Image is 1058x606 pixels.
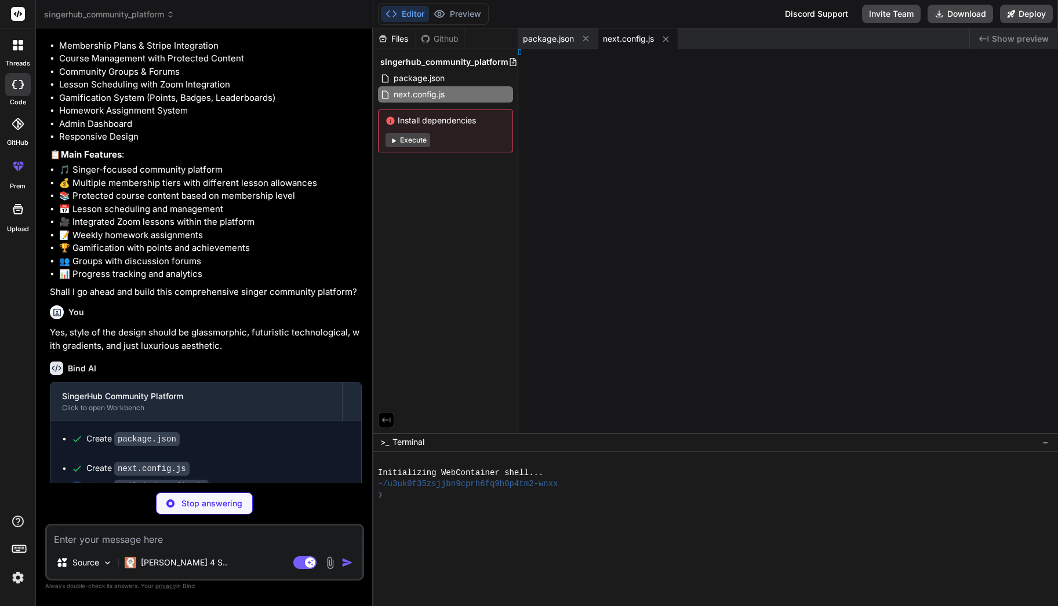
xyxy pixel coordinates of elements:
[72,557,99,568] p: Source
[62,390,330,402] div: SingerHub Community Platform
[59,255,362,268] li: 👥 Groups with discussion forums
[416,33,464,45] div: Github
[341,557,353,568] img: icon
[392,436,424,448] span: Terminal
[86,433,180,445] div: Create
[50,326,362,352] p: Yes, style of the design should be glassmorphic, futuristic technological, with gradients, and ju...
[1000,5,1053,23] button: Deploy
[86,462,190,474] div: Create
[59,203,362,216] li: 📅 Lesson scheduling and management
[59,118,362,131] li: Admin Dashboard
[50,382,342,421] button: SingerHub Community PlatformClick to open Workbench
[155,582,176,589] span: privacy
[381,6,429,22] button: Editor
[141,557,227,568] p: [PERSON_NAME] 4 S..
[59,65,362,79] li: Community Groups & Forums
[378,468,544,479] span: Initializing WebContainer shell...
[8,568,28,587] img: settings
[10,97,26,107] label: code
[59,229,362,242] li: 📝 Weekly homework assignments
[429,6,486,22] button: Preview
[378,490,384,501] span: ❯
[380,436,389,448] span: >_
[59,189,362,203] li: 📚 Protected course content based on membership level
[378,479,558,490] span: ~/u3uk0f35zsjjbn9cprh6fq9h0p4tm2-wnxx
[114,480,209,494] code: tailwind.config.js
[323,556,337,570] img: attachment
[61,149,122,160] strong: Main Features
[5,59,30,68] label: threads
[603,33,654,45] span: next.config.js
[392,87,446,101] span: next.config.js
[523,33,574,45] span: package.json
[50,148,362,162] p: 📋 :
[380,56,508,68] span: singerhub_community_platform
[10,181,26,191] label: prem
[50,286,362,299] p: Shall I go ahead and build this comprehensive singer community platform?
[68,306,84,318] h6: You
[59,242,362,255] li: 🏆 Gamification with points and achievements
[59,177,362,190] li: 💰 Multiple membership tiers with different lesson allowances
[59,78,362,92] li: Lesson Scheduling with Zoom Integration
[125,557,136,568] img: Claude 4 Sonnet
[7,138,28,148] label: GitHub
[392,71,446,85] span: package.json
[992,33,1049,45] span: Show preview
[59,52,362,65] li: Course Management with Protected Content
[386,115,506,126] span: Install dependencies
[7,224,29,234] label: Upload
[1040,433,1051,451] button: −
[59,268,362,281] li: 📊 Progress tracking and analytics
[59,163,362,177] li: 🎵 Singer-focused community platform
[44,9,174,20] span: singerhub_community_platform
[778,5,855,23] div: Discord Support
[59,104,362,118] li: Homework Assignment System
[59,216,362,229] li: 🎥 Integrated Zoom lessons within the platform
[59,92,362,105] li: Gamification System (Points, Badges, Leaderboards)
[45,581,364,592] p: Always double-check its answers. Your in Bind
[114,462,190,476] code: next.config.js
[68,363,96,374] h6: Bind AI
[373,33,416,45] div: Files
[86,480,209,492] div: Create
[114,432,180,446] code: package.json
[59,39,362,53] li: Membership Plans & Stripe Integration
[59,130,362,144] li: Responsive Design
[862,5,921,23] button: Invite Team
[62,403,330,412] div: Click to open Workbench
[181,498,242,509] p: Stop answering
[386,133,430,147] button: Execute
[1042,436,1049,448] span: −
[103,558,112,568] img: Pick Models
[928,5,993,23] button: Download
